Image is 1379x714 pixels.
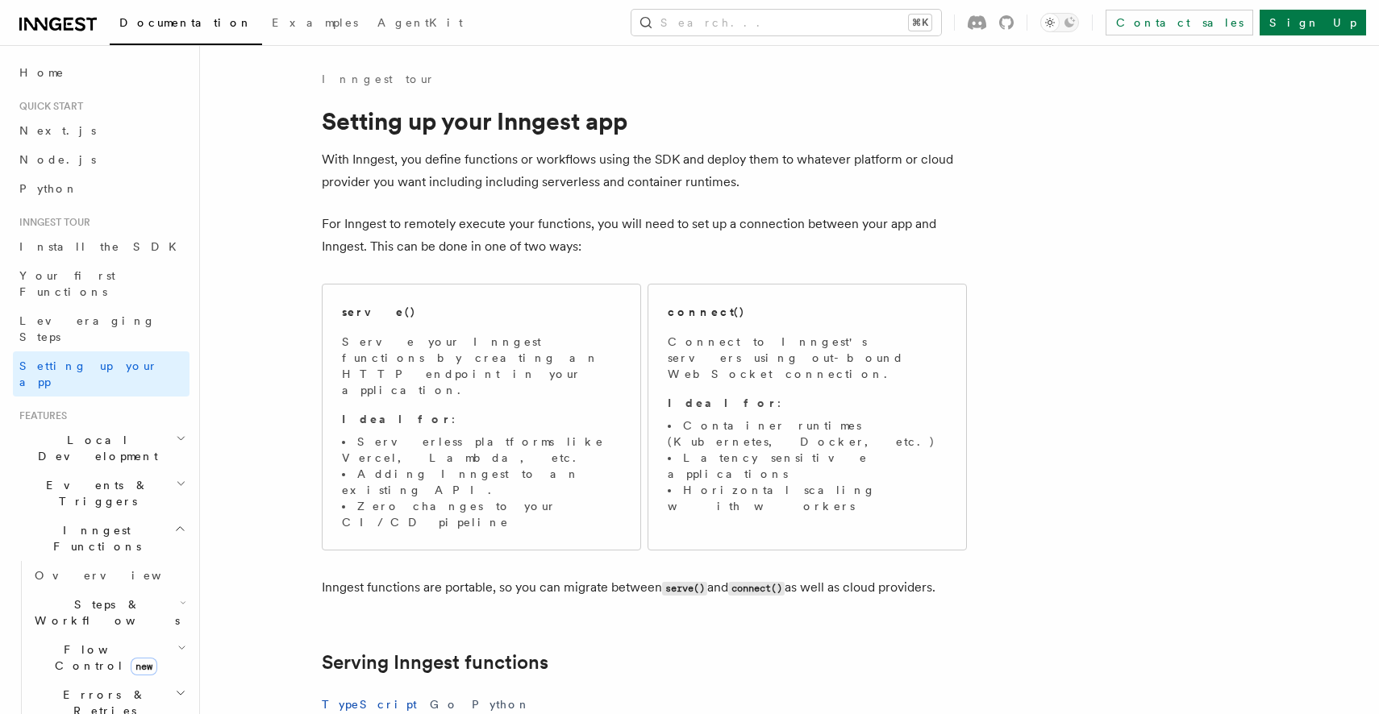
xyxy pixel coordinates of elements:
li: Horizontal scaling with workers [668,482,947,514]
span: Setting up your app [19,359,158,388]
a: Your first Functions [13,261,190,306]
a: Setting up your app [13,351,190,396]
span: Local Development [13,432,176,464]
span: Home [19,64,65,81]
code: serve() [662,582,707,596]
span: Documentation [119,16,252,29]
a: Documentation [110,5,262,45]
li: Adding Inngest to an existing API. [342,466,621,498]
button: Local Development [13,425,190,471]
span: new [131,658,157,675]
button: Flow Controlnew [28,635,190,680]
p: : [342,411,621,427]
strong: Ideal for [342,413,452,425]
p: Inngest functions are portable, so you can migrate between and as well as cloud providers. [322,576,967,600]
h2: serve() [342,304,416,320]
a: AgentKit [368,5,473,44]
a: Next.js [13,116,190,145]
p: Serve your Inngest functions by creating an HTTP endpoint in your application. [342,334,621,398]
a: Inngest tour [322,71,435,87]
span: Overview [35,569,201,582]
p: Connect to Inngest's servers using out-bound WebSocket connection. [668,334,947,382]
p: For Inngest to remotely execute your functions, you will need to set up a connection between your... [322,213,967,258]
a: Sign Up [1260,10,1366,35]
button: Toggle dark mode [1040,13,1079,32]
a: Examples [262,5,368,44]
span: AgentKit [377,16,463,29]
a: Contact sales [1106,10,1253,35]
p: : [668,395,947,411]
a: Serving Inngest functions [322,651,548,674]
span: Node.js [19,153,96,166]
button: Steps & Workflows [28,590,190,635]
a: Overview [28,561,190,590]
span: Events & Triggers [13,477,176,509]
h2: connect() [668,304,745,320]
strong: Ideal for [668,396,777,409]
li: Latency sensitive applications [668,450,947,482]
li: Serverless platforms like Vercel, Lambda, etc. [342,434,621,466]
span: Python [19,182,78,195]
li: Container runtimes (Kubernetes, Docker, etc.) [668,417,947,450]
a: connect()Connect to Inngest's servers using out-bound WebSocket connection.Ideal for:Container ru... [648,284,967,550]
h1: Setting up your Inngest app [322,106,967,135]
a: Home [13,58,190,87]
span: Features [13,409,67,422]
p: With Inngest, you define functions or workflows using the SDK and deploy them to whatever platfor... [322,148,967,193]
span: Flow Control [28,641,177,674]
a: serve()Serve your Inngest functions by creating an HTTP endpoint in your application.Ideal for:Se... [322,284,641,550]
button: Inngest Functions [13,516,190,561]
kbd: ⌘K [909,15,931,31]
button: Search...⌘K [631,10,941,35]
span: Examples [272,16,358,29]
span: Steps & Workflows [28,596,180,629]
span: Inngest Functions [13,522,174,554]
span: Your first Functions [19,269,115,298]
button: Events & Triggers [13,471,190,516]
a: Node.js [13,145,190,174]
span: Leveraging Steps [19,314,156,343]
li: Zero changes to your CI/CD pipeline [342,498,621,530]
a: Python [13,174,190,203]
a: Leveraging Steps [13,306,190,351]
code: connect() [728,582,785,596]
span: Next.js [19,124,96,137]
span: Inngest tour [13,216,90,229]
a: Install the SDK [13,232,190,261]
span: Quick start [13,100,83,113]
span: Install the SDK [19,240,186,253]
